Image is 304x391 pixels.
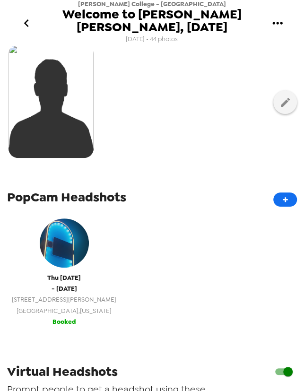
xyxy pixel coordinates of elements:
[47,272,81,283] span: Thu [DATE]
[7,189,126,206] span: PopCam Headshots
[262,8,293,38] button: gallery menu
[126,33,178,46] span: [DATE] • 44 photos
[7,363,118,380] span: Virtual Headshots
[12,305,116,316] span: [GEOGRAPHIC_DATA] , [US_STATE]
[12,294,116,305] span: [STREET_ADDRESS][PERSON_NAME]
[9,44,94,158] img: silhouette
[273,192,297,207] button: +
[7,209,121,332] button: popcam exampleThu [DATE]- [DATE][STREET_ADDRESS][PERSON_NAME][GEOGRAPHIC_DATA],[US_STATE]Booked
[40,218,89,268] img: popcam example
[52,316,76,327] span: Booked
[11,8,42,38] button: go back
[52,283,77,294] span: - [DATE]
[42,8,262,33] span: Welcome to [PERSON_NAME] [PERSON_NAME], [DATE]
